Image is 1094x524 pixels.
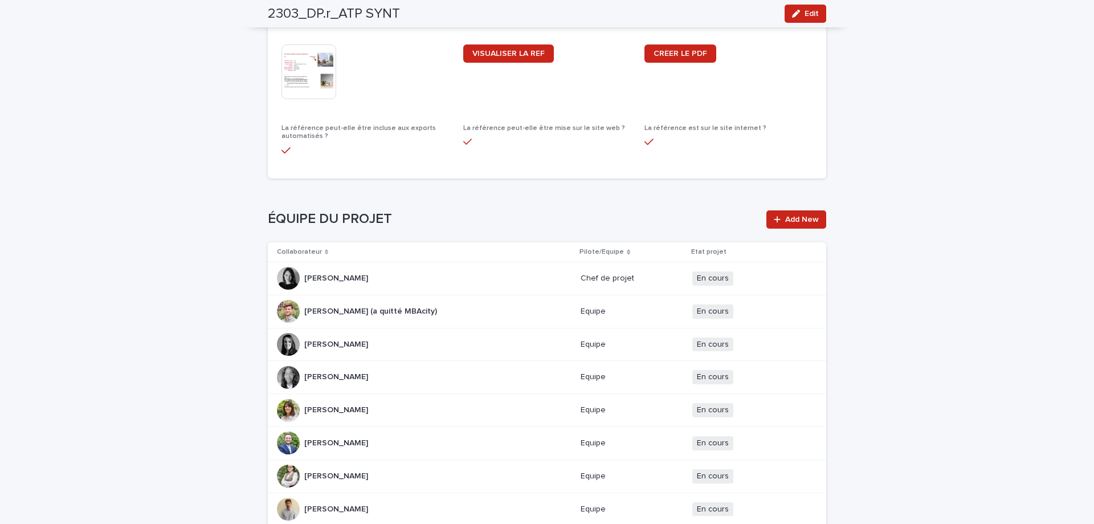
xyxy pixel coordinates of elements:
[581,438,683,448] p: Equipe
[581,340,683,350] p: Equipe
[268,328,826,361] tr: [PERSON_NAME][PERSON_NAME] EquipeEn cours
[304,502,370,514] p: [PERSON_NAME]
[692,403,733,417] span: En cours
[692,370,733,384] span: En cours
[644,44,716,63] a: CRÉER LE PDF
[785,216,819,224] span: Add New
[581,405,683,415] p: Equipe
[692,502,733,517] span: En cours
[463,44,554,63] a: VISUALISER LA REF
[472,50,545,58] span: VISUALISER LA REF
[692,338,733,352] span: En cours
[268,361,826,394] tr: [PERSON_NAME][PERSON_NAME] EquipeEn cours
[268,460,826,493] tr: [PERSON_NAME][PERSON_NAME] EquipeEn cours
[304,304,439,316] p: [PERSON_NAME] (a quitté MBAcity)
[304,338,370,350] p: [PERSON_NAME]
[581,274,683,283] p: Chef de projet
[268,426,826,460] tr: [PERSON_NAME][PERSON_NAME] EquipeEn cours
[304,436,370,448] p: [PERSON_NAME]
[691,246,726,258] p: Etat projet
[304,271,370,283] p: [PERSON_NAME]
[304,403,370,415] p: [PERSON_NAME]
[785,5,826,23] button: Edit
[463,125,625,132] span: La référence peut-elle être mise sur le site web ?
[692,271,733,286] span: En cours
[268,394,826,427] tr: [PERSON_NAME][PERSON_NAME] EquipeEn cours
[692,304,733,319] span: En cours
[692,436,733,450] span: En cours
[766,210,826,229] a: Add New
[304,370,370,382] p: [PERSON_NAME]
[581,472,683,481] p: Equipe
[277,246,322,258] p: Collaborateur
[304,469,370,481] p: [PERSON_NAME]
[644,125,766,132] span: La référence est sur le site internet ?
[268,6,400,22] h2: 2303_DP.r_ATP SYNT
[581,505,683,514] p: Equipe
[654,50,707,58] span: CRÉER LE PDF
[268,295,826,328] tr: [PERSON_NAME] (a quitté MBAcity)[PERSON_NAME] (a quitté MBAcity) EquipeEn cours
[281,125,436,140] span: La référence peut-elle être incluse aux exports automatisés ?
[581,307,683,316] p: Equipe
[579,246,624,258] p: Pilote/Equipe
[268,211,760,228] h1: ÉQUIPE DU PROJET
[268,262,826,295] tr: [PERSON_NAME][PERSON_NAME] Chef de projetEn cours
[692,469,733,484] span: En cours
[805,10,819,18] span: Edit
[581,372,683,382] p: Equipe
